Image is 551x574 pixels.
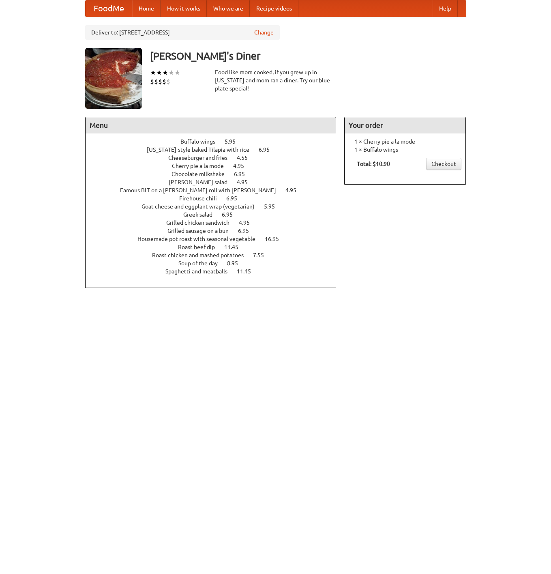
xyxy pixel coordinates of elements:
[120,187,284,193] span: Famous BLT on a [PERSON_NAME] roll with [PERSON_NAME]
[215,68,337,92] div: Food like mom cooked, if you grew up in [US_STATE] and mom ran a diner. Try our blue plate special!
[172,171,233,177] span: Chocolate milkshake
[167,228,264,234] a: Grilled sausage on a bun 6.95
[183,211,248,218] a: Greek salad 6.95
[150,48,466,64] h3: [PERSON_NAME]'s Diner
[265,236,287,242] span: 16.95
[120,187,311,193] a: Famous BLT on a [PERSON_NAME] roll with [PERSON_NAME] 4.95
[433,0,458,17] a: Help
[172,163,259,169] a: Cherry pie a la mode 4.95
[178,260,253,267] a: Soup of the day 8.95
[166,219,238,226] span: Grilled chicken sandwich
[357,161,390,167] b: Total: $10.90
[142,203,290,210] a: Goat cheese and eggplant wrap (vegetarian) 5.95
[349,138,461,146] li: 1 × Cherry pie a la mode
[237,155,256,161] span: 4.55
[345,117,465,133] h4: Your order
[85,25,280,40] div: Deliver to: [STREET_ADDRESS]
[166,77,170,86] li: $
[172,163,232,169] span: Cherry pie a la mode
[165,268,236,275] span: Spaghetti and meatballs
[259,146,278,153] span: 6.95
[169,179,236,185] span: [PERSON_NAME] salad
[168,155,236,161] span: Cheeseburger and fries
[178,244,253,250] a: Roast beef dip 11.45
[156,68,162,77] li: ★
[154,77,158,86] li: $
[152,252,252,258] span: Roast chicken and mashed potatoes
[250,0,298,17] a: Recipe videos
[85,48,142,109] img: angular.jpg
[180,138,251,145] a: Buffalo wings 5.95
[239,219,258,226] span: 4.95
[226,195,245,202] span: 6.95
[349,146,461,154] li: 1 × Buffalo wings
[161,0,207,17] a: How it works
[225,138,244,145] span: 5.95
[237,268,259,275] span: 11.45
[224,244,247,250] span: 11.45
[169,179,263,185] a: [PERSON_NAME] salad 4.95
[234,171,253,177] span: 6.95
[137,236,264,242] span: Housemade pot roast with seasonal vegetable
[150,77,154,86] li: $
[227,260,246,267] span: 8.95
[142,203,263,210] span: Goat cheese and eggplant wrap (vegetarian)
[165,268,266,275] a: Spaghetti and meatballs 11.45
[178,244,223,250] span: Roast beef dip
[137,236,294,242] a: Housemade pot roast with seasonal vegetable 16.95
[222,211,241,218] span: 6.95
[147,146,257,153] span: [US_STATE]-style baked Tilapia with rice
[253,252,272,258] span: 7.55
[426,158,461,170] a: Checkout
[147,146,285,153] a: [US_STATE]-style baked Tilapia with rice 6.95
[162,77,166,86] li: $
[162,68,168,77] li: ★
[168,68,174,77] li: ★
[158,77,162,86] li: $
[233,163,252,169] span: 4.95
[86,117,336,133] h4: Menu
[180,138,223,145] span: Buffalo wings
[179,195,225,202] span: Firehouse chili
[174,68,180,77] li: ★
[183,211,221,218] span: Greek salad
[132,0,161,17] a: Home
[254,28,274,37] a: Change
[86,0,132,17] a: FoodMe
[207,0,250,17] a: Who we are
[179,195,252,202] a: Firehouse chili 6.95
[238,228,257,234] span: 6.95
[166,219,265,226] a: Grilled chicken sandwich 4.95
[237,179,256,185] span: 4.95
[264,203,283,210] span: 5.95
[150,68,156,77] li: ★
[152,252,279,258] a: Roast chicken and mashed potatoes 7.55
[172,171,260,177] a: Chocolate milkshake 6.95
[168,155,263,161] a: Cheeseburger and fries 4.55
[167,228,237,234] span: Grilled sausage on a bun
[178,260,226,267] span: Soup of the day
[285,187,304,193] span: 4.95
